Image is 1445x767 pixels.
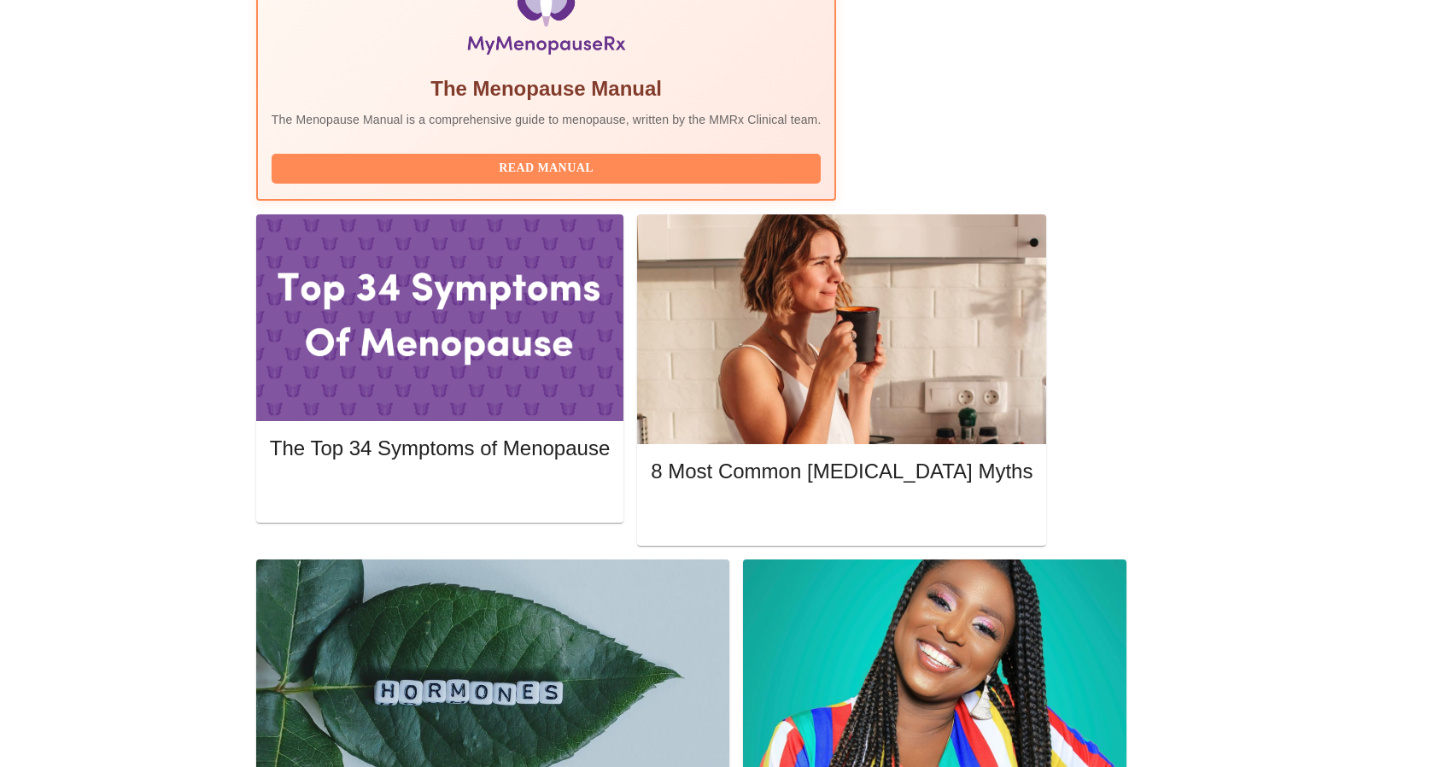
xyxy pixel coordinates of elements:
a: Read More [270,483,614,498]
span: Read Manual [289,158,804,179]
h5: 8 Most Common [MEDICAL_DATA] Myths [651,458,1033,485]
button: Read Manual [272,154,822,184]
button: Read More [270,477,610,507]
span: Read More [287,482,593,503]
span: Read More [668,506,1015,527]
p: The Menopause Manual is a comprehensive guide to menopause, written by the MMRx Clinical team. [272,111,822,128]
a: Read Manual [272,160,826,174]
button: Read More [651,501,1033,531]
h5: The Menopause Manual [272,75,822,102]
h5: The Top 34 Symptoms of Menopause [270,435,610,462]
a: Read More [651,507,1037,522]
